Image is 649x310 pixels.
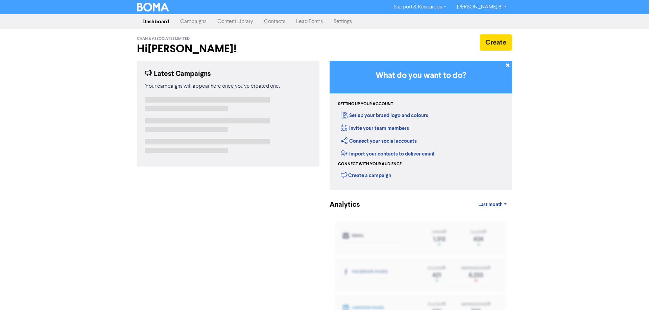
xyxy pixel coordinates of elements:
div: Setting up your account [338,101,393,107]
span: Chan & Associates Limited [137,36,190,41]
a: Content Library [212,15,259,28]
div: Connect with your audience [338,161,402,167]
a: Invite your team members [341,125,409,132]
a: Set up your brand logo and colours [341,112,428,119]
a: Import your contacts to deliver email [341,151,434,157]
h3: What do you want to do? [340,71,502,81]
h2: Hi [PERSON_NAME] ! [137,43,319,55]
a: Dashboard [137,15,175,28]
a: Support & Resources [388,2,452,12]
a: Last month [473,198,512,212]
div: Analytics [330,200,352,210]
img: BOMA Logo [137,3,169,11]
span: Last month [478,202,503,208]
a: Contacts [259,15,291,28]
a: Settings [328,15,357,28]
div: Latest Campaigns [145,69,211,79]
div: Getting Started in BOMA [330,61,512,190]
a: Campaigns [175,15,212,28]
a: Lead Forms [291,15,328,28]
button: Create [480,34,512,51]
div: Your campaigns will appear here once you've created one. [145,82,311,90]
a: Connect your social accounts [341,138,417,144]
div: Create a campaign [341,170,391,180]
a: [PERSON_NAME] Bi [452,2,512,12]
